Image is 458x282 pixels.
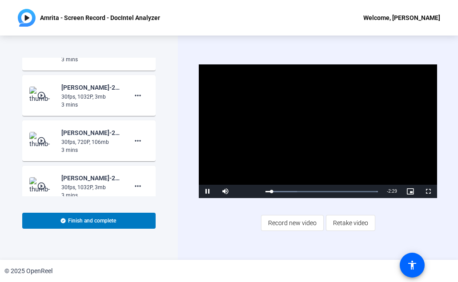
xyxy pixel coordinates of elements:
span: - [387,189,388,194]
img: thumb-nail [29,177,56,195]
button: Record new video [261,215,324,231]
mat-icon: more_horiz [133,90,143,101]
span: Finish and complete [68,217,116,224]
div: [PERSON_NAME]-25-7268 Everyday AI Q4 2025 Video Series-Amrita - Screen Record - DocIntel Analyzer... [61,127,121,138]
mat-icon: play_circle_outline [37,136,48,145]
mat-icon: accessibility [407,260,418,270]
span: Retake video [333,214,368,231]
div: © 2025 OpenReel [4,266,52,276]
div: Welcome, [PERSON_NAME] [363,12,440,23]
div: 3 mins [61,56,121,64]
button: Picture-in-Picture [402,185,419,198]
p: Amrita - Screen Record - DocIntel Analyzer [40,12,160,23]
span: 2:29 [388,189,397,194]
mat-icon: more_horiz [133,181,143,191]
mat-icon: play_circle_outline [37,91,48,100]
button: Pause [199,185,217,198]
mat-icon: play_circle_outline [37,182,48,191]
div: Video Player [199,64,437,198]
button: Retake video [326,215,375,231]
span: Record new video [268,214,317,231]
button: Finish and complete [22,213,156,229]
div: Progress Bar [265,191,378,192]
div: 30fps, 1032P, 3mb [61,183,121,191]
div: [PERSON_NAME]-25-7268 Everyday AI Q4 2025 Video Series-Amrita - Screen Record - DocIntel Analyzer... [61,82,121,93]
img: OpenReel logo [18,9,36,27]
mat-icon: more_horiz [133,135,143,146]
button: Mute [217,185,234,198]
div: 30fps, 1032P, 3mb [61,93,121,101]
div: 30fps, 720P, 106mb [61,138,121,146]
img: thumb-nail [29,132,56,150]
img: thumb-nail [29,87,56,104]
div: 3 mins [61,191,121,199]
button: Fullscreen [419,185,437,198]
div: 3 mins [61,101,121,109]
div: 3 mins [61,146,121,154]
div: [PERSON_NAME]-25-7268 Everyday AI Q4 2025 Video Series-Amrita - Screen Record - DocIntel Analyzer... [61,173,121,183]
